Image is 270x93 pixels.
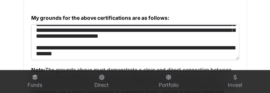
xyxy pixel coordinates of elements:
strong: Note: [31,67,45,73]
a: Funds [4,72,65,92]
iframe: Chat Widget [233,58,270,93]
a: Portfolio [138,72,199,92]
a: Invest [205,72,266,92]
a: Direct [71,72,132,92]
label: My grounds for the above certifications are as follows: [31,14,239,22]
